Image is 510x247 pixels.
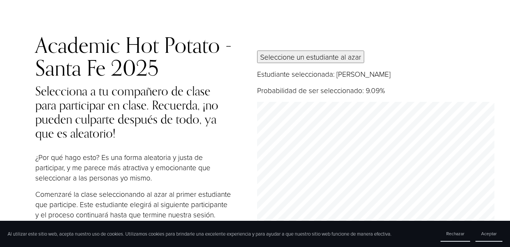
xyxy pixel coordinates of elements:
[35,34,233,80] h2: Academic Hot Potato - Santa Fe 2025
[441,226,470,242] button: Rechazar
[257,51,364,63] button: Seleccione un estudiante al azar
[35,152,233,183] p: ¿Por qué hago esto? Es una forma aleatoria y justa de participar, y me parece más atractiva y emo...
[481,230,497,237] span: Aceptar
[475,226,502,242] button: Aceptar
[35,189,233,220] p: Comenzaré la clase seleccionando al azar al primer estudiante que participe. Este estudiante eleg...
[35,84,233,140] h4: Selecciona a tu compañero de clase para participar en clase. Recuerda, ¡no pueden culparte despué...
[257,69,495,79] p: Estudiante seleccionada: [PERSON_NAME]
[446,230,464,237] span: Rechazar
[8,231,392,237] p: Al utilizar este sitio web, acepta nuestro uso de cookies. Utilizamos cookies para brindarle una ...
[257,85,495,96] p: Probabilidad de ser seleccionado: 9.09%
